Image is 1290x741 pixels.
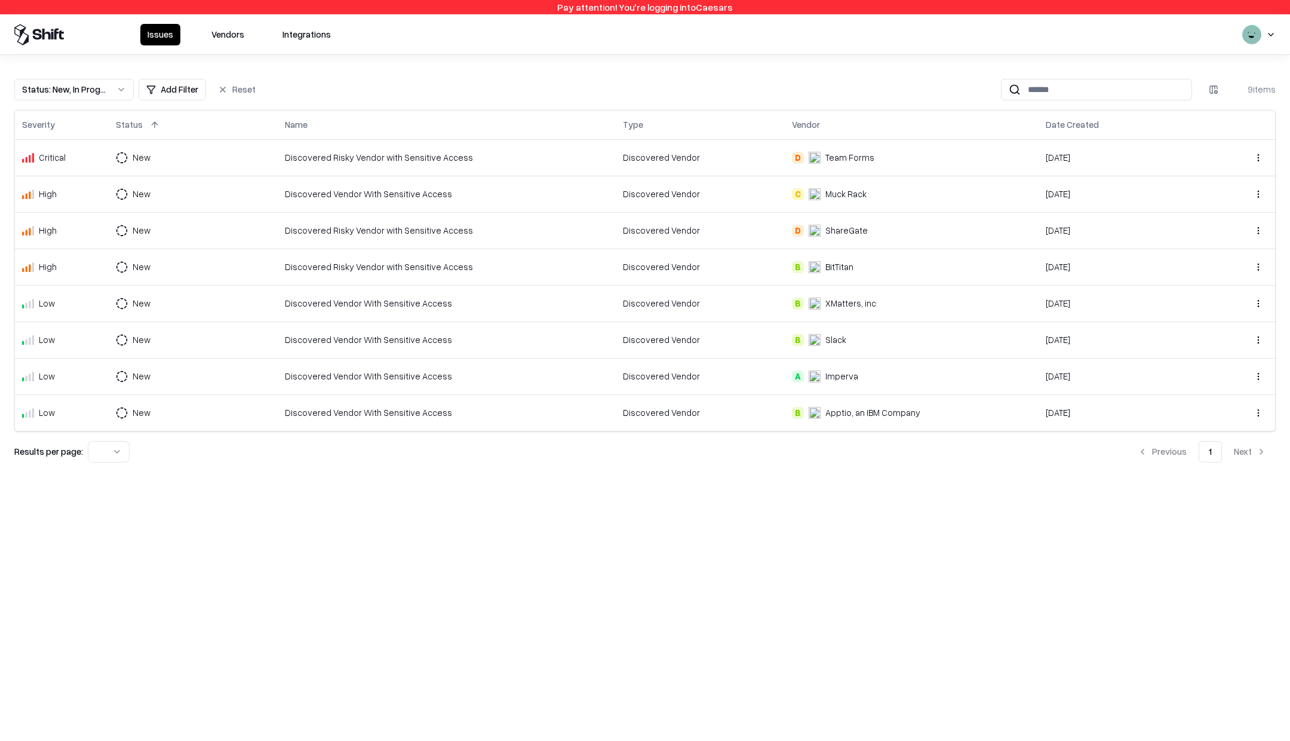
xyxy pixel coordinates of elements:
[116,366,172,387] button: New
[285,118,308,131] div: Name
[825,370,858,382] div: Imperva
[792,407,804,419] div: B
[825,151,874,164] div: Team Forms
[825,297,876,310] div: XMatters, inc
[116,183,172,205] button: New
[285,297,609,310] div: Discovered Vendor With Sensitive Access
[809,188,821,200] img: Muck Rack
[792,370,804,382] div: A
[285,333,609,346] div: Discovered Vendor With Sensitive Access
[792,152,804,164] div: D
[1046,224,1200,237] div: [DATE]
[825,188,867,200] div: Muck Rack
[792,188,804,200] div: C
[1046,333,1200,346] div: [DATE]
[825,261,853,273] div: BitTitan
[1046,188,1200,200] div: [DATE]
[275,24,338,45] button: Integrations
[825,224,868,237] div: ShareGate
[809,407,821,419] img: Apptio, an IBM Company
[39,261,57,273] div: High
[1046,261,1200,273] div: [DATE]
[39,151,66,164] div: Critical
[133,188,150,200] div: New
[14,445,83,458] p: Results per page:
[211,79,263,100] button: Reset
[792,261,804,273] div: B
[140,24,180,45] button: Issues
[133,224,150,237] div: New
[133,297,150,310] div: New
[792,298,804,310] div: B
[623,297,778,310] div: Discovered Vendor
[133,333,150,346] div: New
[809,334,821,346] img: Slack
[133,370,150,382] div: New
[1228,83,1276,96] div: 9 items
[285,406,609,419] div: Discovered Vendor With Sensitive Access
[116,293,172,314] button: New
[39,406,55,419] div: Low
[809,298,821,310] img: xMatters, inc
[133,406,150,419] div: New
[809,225,821,237] img: ShareGate
[133,261,150,273] div: New
[116,402,172,424] button: New
[1046,406,1200,419] div: [DATE]
[623,224,778,237] div: Discovered Vendor
[139,79,206,100] button: Add Filter
[116,147,172,169] button: New
[116,220,172,241] button: New
[809,370,821,382] img: Imperva
[285,224,609,237] div: Discovered Risky Vendor with Sensitive Access
[116,118,143,131] div: Status
[116,329,172,351] button: New
[285,151,609,164] div: Discovered Risky Vendor with Sensitive Access
[22,118,55,131] div: Severity
[792,118,820,131] div: Vendor
[39,188,57,200] div: High
[623,188,778,200] div: Discovered Vendor
[22,83,107,96] div: Status : New, In Progress
[39,297,55,310] div: Low
[809,152,821,164] img: Team Forms
[623,370,778,382] div: Discovered Vendor
[825,333,846,346] div: Slack
[792,225,804,237] div: D
[39,370,55,382] div: Low
[39,333,55,346] div: Low
[825,406,920,419] div: Apptio, an IBM Company
[285,370,609,382] div: Discovered Vendor With Sensitive Access
[285,188,609,200] div: Discovered Vendor With Sensitive Access
[623,261,778,273] div: Discovered Vendor
[116,256,172,278] button: New
[623,151,778,164] div: Discovered Vendor
[1199,441,1222,463] button: 1
[623,406,778,419] div: Discovered Vendor
[1046,297,1200,310] div: [DATE]
[1046,118,1099,131] div: Date Created
[623,118,643,131] div: Type
[1128,441,1276,463] nav: pagination
[623,333,778,346] div: Discovered Vendor
[1046,151,1200,164] div: [DATE]
[285,261,609,273] div: Discovered Risky Vendor with Sensitive Access
[204,24,251,45] button: Vendors
[39,224,57,237] div: High
[809,261,821,273] img: BitTitan
[133,151,150,164] div: New
[792,334,804,346] div: B
[1046,370,1200,382] div: [DATE]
